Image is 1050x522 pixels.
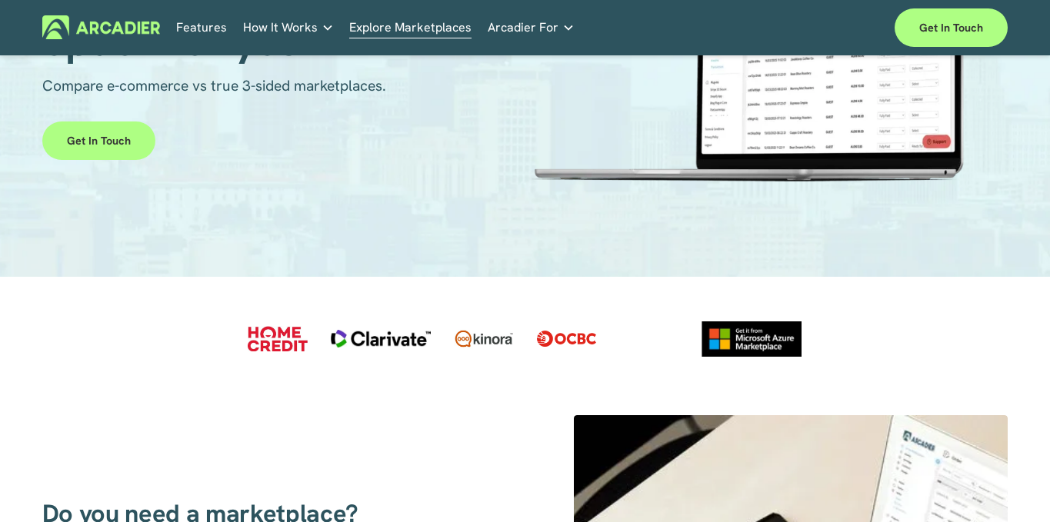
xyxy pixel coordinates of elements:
[176,15,227,39] a: Features
[42,15,160,39] img: Arcadier
[488,15,575,39] a: folder dropdown
[349,15,472,39] a: Explore Marketplaces
[895,8,1008,47] a: Get in touch
[243,17,318,38] span: How It Works
[42,76,386,95] span: Compare e-commerce vs true 3-sided marketplaces.
[243,15,334,39] a: folder dropdown
[488,17,558,38] span: Arcadier For
[973,448,1050,522] iframe: Chat Widget
[42,121,155,160] a: Get in touch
